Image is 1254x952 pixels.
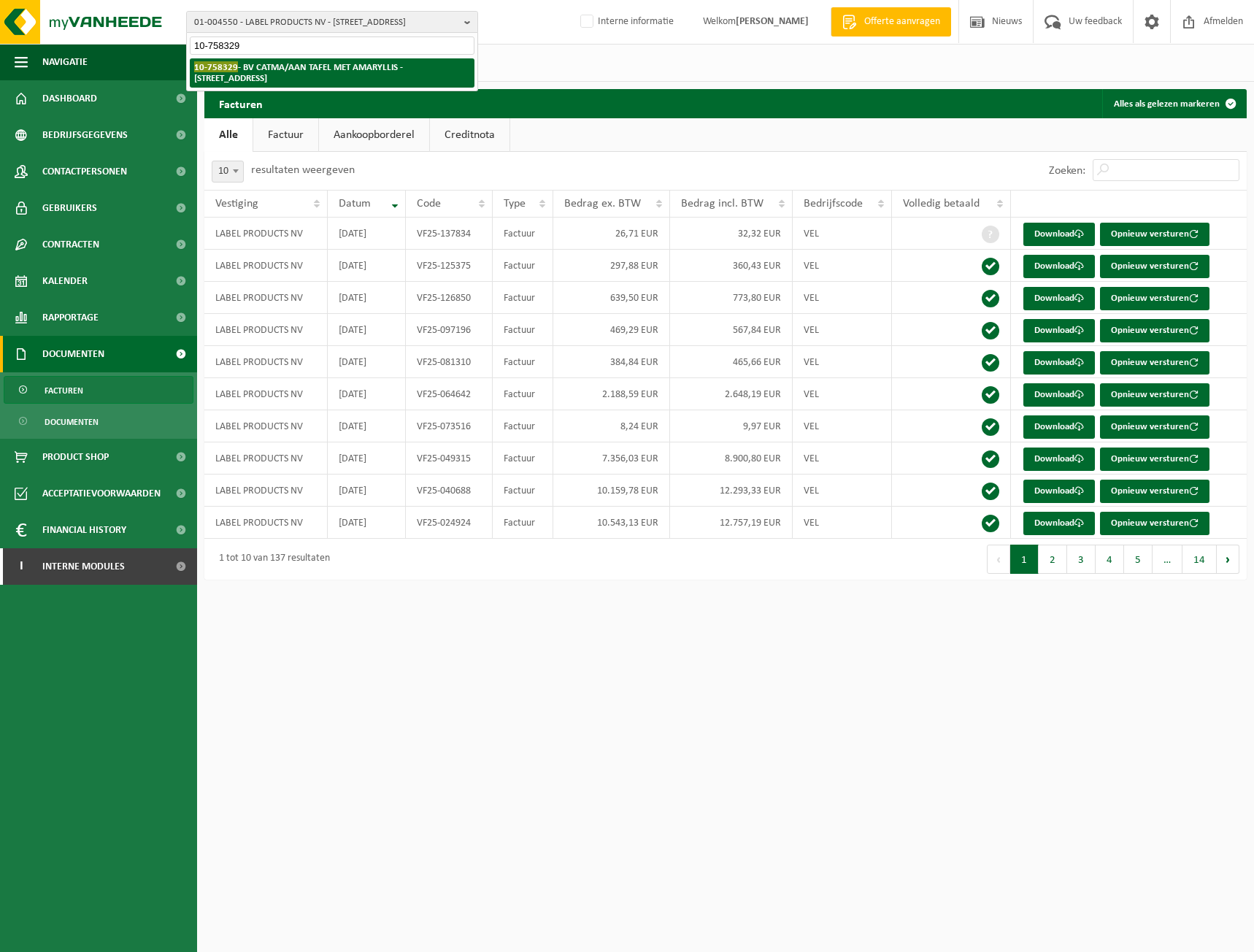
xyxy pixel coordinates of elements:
[204,218,328,250] td: LABEL PRODUCTS NV
[1100,512,1209,535] button: Opnieuw versturen
[1100,448,1209,471] button: Opnieuw versturen
[204,507,328,539] td: LABEL PRODUCTS NV
[553,475,670,507] td: 10.159,78 EUR
[1023,512,1095,535] a: Download
[804,198,863,210] span: Bedrijfscode
[493,410,553,442] td: Factuur
[406,442,493,475] td: VF25-049315
[1102,89,1245,118] button: Alles als gelezen markeren
[15,548,28,585] span: I
[204,314,328,346] td: LABEL PRODUCTS NV
[553,442,670,475] td: 7.356,03 EUR
[1023,351,1095,375] a: Download
[553,410,670,442] td: 8,24 EUR
[1100,287,1209,310] button: Opnieuw versturen
[190,37,474,55] input: Zoeken naar gekoppelde vestigingen
[406,410,493,442] td: VF25-073516
[670,218,793,250] td: 32,32 EUR
[328,475,407,507] td: [DATE]
[186,11,478,33] button: 01-004550 - LABEL PRODUCTS NV - [STREET_ADDRESS]
[577,11,674,33] label: Interne informatie
[328,378,407,410] td: [DATE]
[319,118,429,152] a: Aankoopborderel
[493,507,553,539] td: Factuur
[1100,415,1209,439] button: Opnieuw versturen
[42,263,88,299] span: Kalender
[1067,545,1096,574] button: 3
[1010,545,1039,574] button: 1
[42,80,97,117] span: Dashboard
[406,218,493,250] td: VF25-137834
[42,117,128,153] span: Bedrijfsgegevens
[553,507,670,539] td: 10.543,13 EUR
[328,282,407,314] td: [DATE]
[793,346,892,378] td: VEL
[42,226,99,263] span: Contracten
[493,314,553,346] td: Factuur
[339,198,371,210] span: Datum
[204,475,328,507] td: LABEL PRODUCTS NV
[1023,480,1095,503] a: Download
[212,161,243,182] span: 10
[793,314,892,346] td: VEL
[406,346,493,378] td: VF25-081310
[1023,287,1095,310] a: Download
[1217,545,1239,574] button: Next
[204,410,328,442] td: LABEL PRODUCTS NV
[1023,255,1095,278] a: Download
[793,378,892,410] td: VEL
[670,346,793,378] td: 465,66 EUR
[406,378,493,410] td: VF25-064642
[328,442,407,475] td: [DATE]
[1182,545,1217,574] button: 14
[553,282,670,314] td: 639,50 EUR
[553,314,670,346] td: 469,29 EUR
[328,346,407,378] td: [DATE]
[204,89,277,118] h2: Facturen
[861,15,944,29] span: Offerte aanvragen
[42,548,125,585] span: Interne modules
[328,218,407,250] td: [DATE]
[194,61,403,83] strong: - BV CATMA/AAN TAFEL MET AMARYLLIS - [STREET_ADDRESS]
[406,475,493,507] td: VF25-040688
[215,198,258,210] span: Vestiging
[1049,165,1085,177] label: Zoeken:
[1023,448,1095,471] a: Download
[253,118,318,152] a: Factuur
[406,507,493,539] td: VF25-024924
[1100,351,1209,375] button: Opnieuw versturen
[204,346,328,378] td: LABEL PRODUCTS NV
[212,161,244,183] span: 10
[328,410,407,442] td: [DATE]
[45,408,99,436] span: Documenten
[793,218,892,250] td: VEL
[42,439,109,475] span: Product Shop
[212,546,330,572] div: 1 tot 10 van 137 resultaten
[504,198,526,210] span: Type
[1023,383,1095,407] a: Download
[493,442,553,475] td: Factuur
[1100,255,1209,278] button: Opnieuw versturen
[793,475,892,507] td: VEL
[793,250,892,282] td: VEL
[328,314,407,346] td: [DATE]
[793,442,892,475] td: VEL
[670,475,793,507] td: 12.293,33 EUR
[42,299,99,336] span: Rapportage
[793,410,892,442] td: VEL
[793,507,892,539] td: VEL
[1023,319,1095,342] a: Download
[1023,223,1095,246] a: Download
[45,377,83,404] span: Facturen
[1124,545,1153,574] button: 5
[1096,545,1124,574] button: 4
[42,336,104,372] span: Documenten
[204,118,253,152] a: Alle
[736,16,809,27] strong: [PERSON_NAME]
[1039,545,1067,574] button: 2
[670,282,793,314] td: 773,80 EUR
[493,282,553,314] td: Factuur
[670,442,793,475] td: 8.900,80 EUR
[564,198,641,210] span: Bedrag ex. BTW
[493,250,553,282] td: Factuur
